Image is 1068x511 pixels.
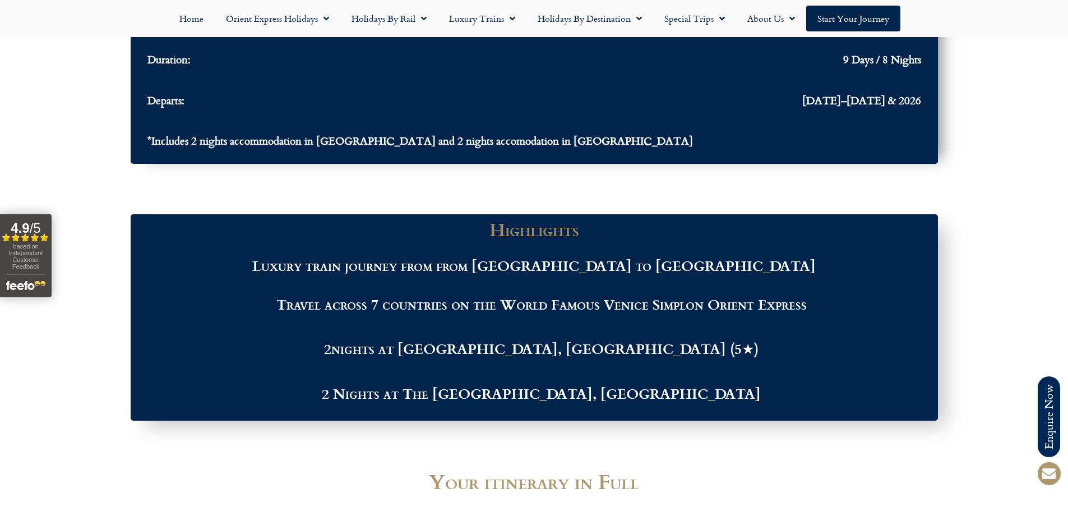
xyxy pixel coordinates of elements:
a: Holidays by Destination [526,6,653,31]
a: *Includes 2 nights accommodation in [GEOGRAPHIC_DATA] and 2 nights accomodation in [GEOGRAPHIC_DATA] [147,134,921,153]
nav: Menu [6,6,1062,31]
strong: Luxury train journey from from [GEOGRAPHIC_DATA] to [GEOGRAPHIC_DATA] [252,255,816,276]
b: Highlights [489,215,579,242]
a: Home [168,6,215,31]
a: Orient Express Holidays [215,6,340,31]
a: Duration: 9 Days / 8 Nights [147,53,921,71]
span: Duration: [147,53,191,66]
span: Departs: [147,94,184,107]
a: Special Trips [653,6,736,31]
strong: nights at [GEOGRAPHIC_DATA], [GEOGRAPHIC_DATA] (5★) [331,338,759,359]
a: Luxury Trains [438,6,526,31]
strong: 2 [324,338,331,359]
span: *Includes 2 nights accommodation in [GEOGRAPHIC_DATA] and 2 nights accomodation in [GEOGRAPHIC_DATA] [147,134,693,147]
span: Travel across 7 countries on the World Famous Venice Simplon Orient Express [276,293,807,315]
a: Holidays by Rail [340,6,438,31]
a: About Us [736,6,806,31]
h2: Your itinerary in Full [215,471,854,491]
span: [DATE]–[DATE] & 2026 [802,94,921,107]
b: 2 Nights at The [GEOGRAPHIC_DATA], [GEOGRAPHIC_DATA] [322,383,761,404]
a: Start your Journey [806,6,900,31]
a: Departs: [DATE]–[DATE] & 2026 [147,94,921,112]
span: 9 Days / 8 Nights [843,53,921,66]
